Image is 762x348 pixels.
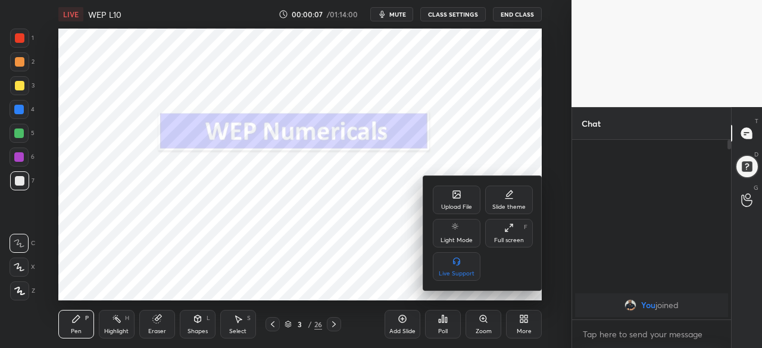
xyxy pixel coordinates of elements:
[494,237,524,243] div: Full screen
[439,271,474,277] div: Live Support
[492,204,526,210] div: Slide theme
[524,224,527,230] div: F
[441,204,472,210] div: Upload File
[441,237,473,243] div: Light Mode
